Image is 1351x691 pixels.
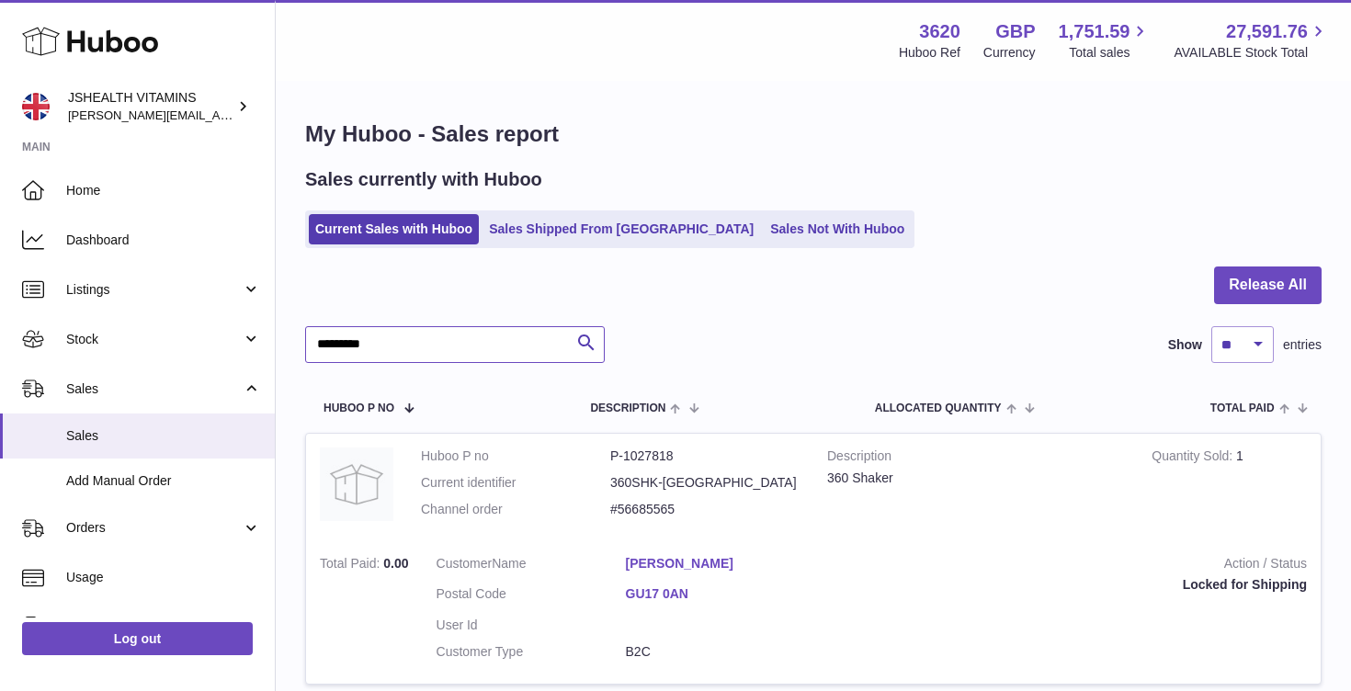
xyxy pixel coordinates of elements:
[320,447,393,521] img: no-photo.jpg
[843,555,1307,577] strong: Action / Status
[827,447,1124,470] strong: Description
[1168,336,1202,354] label: Show
[22,622,253,655] a: Log out
[764,214,911,244] a: Sales Not With Huboo
[1174,19,1329,62] a: 27,591.76 AVAILABLE Stock Total
[421,501,610,518] dt: Channel order
[995,19,1035,44] strong: GBP
[1138,434,1321,541] td: 1
[482,214,760,244] a: Sales Shipped From [GEOGRAPHIC_DATA]
[66,232,261,249] span: Dashboard
[1214,266,1322,304] button: Release All
[626,643,815,661] dd: B2C
[626,585,815,603] a: GU17 0AN
[68,108,369,122] span: [PERSON_NAME][EMAIL_ADDRESS][DOMAIN_NAME]
[66,569,261,586] span: Usage
[305,119,1322,149] h1: My Huboo - Sales report
[1283,336,1322,354] span: entries
[590,402,665,414] span: Description
[1152,448,1236,468] strong: Quantity Sold
[22,93,50,120] img: francesca@jshealthvitamins.com
[1174,44,1329,62] span: AVAILABLE Stock Total
[919,19,960,44] strong: 3620
[983,44,1036,62] div: Currency
[610,474,800,492] dd: 360SHK-[GEOGRAPHIC_DATA]
[437,643,626,661] dt: Customer Type
[437,555,626,577] dt: Name
[324,402,394,414] span: Huboo P no
[383,556,408,571] span: 0.00
[305,167,542,192] h2: Sales currently with Huboo
[68,89,233,124] div: JSHEALTH VITAMINS
[1059,19,1152,62] a: 1,751.59 Total sales
[66,182,261,199] span: Home
[66,519,242,537] span: Orders
[66,380,242,398] span: Sales
[827,470,1124,487] div: 360 Shaker
[1226,19,1308,44] span: 27,591.76
[610,501,800,518] dd: #56685565
[437,617,626,634] dt: User Id
[309,214,479,244] a: Current Sales with Huboo
[421,474,610,492] dt: Current identifier
[66,331,242,348] span: Stock
[1059,19,1130,44] span: 1,751.59
[66,427,261,445] span: Sales
[421,447,610,465] dt: Huboo P no
[437,585,626,607] dt: Postal Code
[1069,44,1151,62] span: Total sales
[626,555,815,572] a: [PERSON_NAME]
[899,44,960,62] div: Huboo Ref
[843,576,1307,594] div: Locked for Shipping
[66,472,261,490] span: Add Manual Order
[1210,402,1275,414] span: Total paid
[610,447,800,465] dd: P-1027818
[66,281,242,299] span: Listings
[320,556,383,575] strong: Total Paid
[875,402,1002,414] span: ALLOCATED Quantity
[437,556,493,571] span: Customer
